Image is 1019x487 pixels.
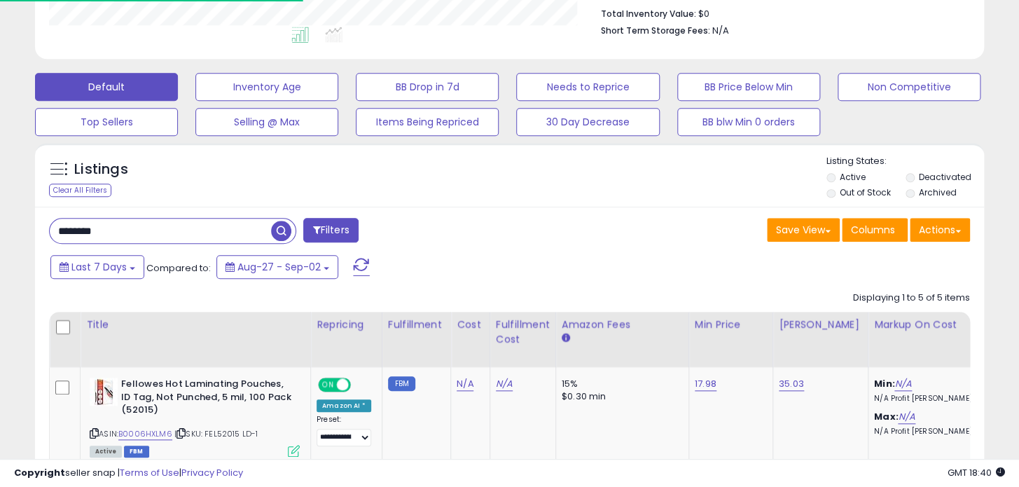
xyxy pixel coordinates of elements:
[319,379,337,391] span: ON
[496,377,513,391] a: N/A
[838,73,980,101] button: Non Competitive
[898,410,915,424] a: N/A
[124,446,149,458] span: FBM
[851,223,895,237] span: Columns
[14,467,243,480] div: seller snap | |
[174,428,258,439] span: | SKU: FEL52015 LD-1
[181,466,243,479] a: Privacy Policy
[457,317,484,332] div: Cost
[496,317,550,347] div: Fulfillment Cost
[874,317,995,332] div: Markup on Cost
[71,260,127,274] span: Last 7 Days
[516,108,659,136] button: 30 Day Decrease
[90,378,118,406] img: 51csCKx0NgL._SL40_.jpg
[779,317,862,332] div: [PERSON_NAME]
[919,171,971,183] label: Deactivated
[146,261,211,275] span: Compared to:
[874,394,990,404] p: N/A Profit [PERSON_NAME]
[349,379,371,391] span: OFF
[839,186,890,198] label: Out of Stock
[562,332,570,345] small: Amazon Fees.
[948,466,1005,479] span: 2025-09-10 18:40 GMT
[317,317,376,332] div: Repricing
[874,377,895,390] b: Min:
[356,73,499,101] button: BB Drop in 7d
[90,446,122,458] span: All listings currently available for purchase on Amazon
[695,317,767,332] div: Min Price
[86,317,305,332] div: Title
[910,218,970,242] button: Actions
[14,466,65,479] strong: Copyright
[695,377,716,391] a: 17.98
[677,108,820,136] button: BB blw Min 0 orders
[388,317,445,332] div: Fulfillment
[74,160,128,179] h5: Listings
[842,218,908,242] button: Columns
[237,260,321,274] span: Aug-27 - Sep-02
[562,378,678,390] div: 15%
[121,378,291,420] b: Fellowes Hot Laminating Pouches, ID Tag, Not Punched, 5 mil, 100 Pack (52015)
[35,108,178,136] button: Top Sellers
[50,255,144,279] button: Last 7 Days
[853,291,970,305] div: Displaying 1 to 5 of 5 items
[49,184,111,197] div: Clear All Filters
[562,390,678,403] div: $0.30 min
[868,312,1001,367] th: The percentage added to the cost of goods (COGS) that forms the calculator for Min & Max prices.
[118,428,172,440] a: B0006HXLM6
[216,255,338,279] button: Aug-27 - Sep-02
[826,155,984,168] p: Listing States:
[317,399,371,412] div: Amazon AI *
[356,108,499,136] button: Items Being Repriced
[195,108,338,136] button: Selling @ Max
[90,378,300,455] div: ASIN:
[303,218,358,242] button: Filters
[919,186,957,198] label: Archived
[195,73,338,101] button: Inventory Age
[874,427,990,437] p: N/A Profit [PERSON_NAME]
[767,218,840,242] button: Save View
[562,317,683,332] div: Amazon Fees
[839,171,865,183] label: Active
[388,376,415,391] small: FBM
[317,415,371,446] div: Preset:
[120,466,179,479] a: Terms of Use
[457,377,473,391] a: N/A
[516,73,659,101] button: Needs to Reprice
[894,377,911,391] a: N/A
[35,73,178,101] button: Default
[677,73,820,101] button: BB Price Below Min
[779,377,804,391] a: 35.03
[874,410,899,423] b: Max:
